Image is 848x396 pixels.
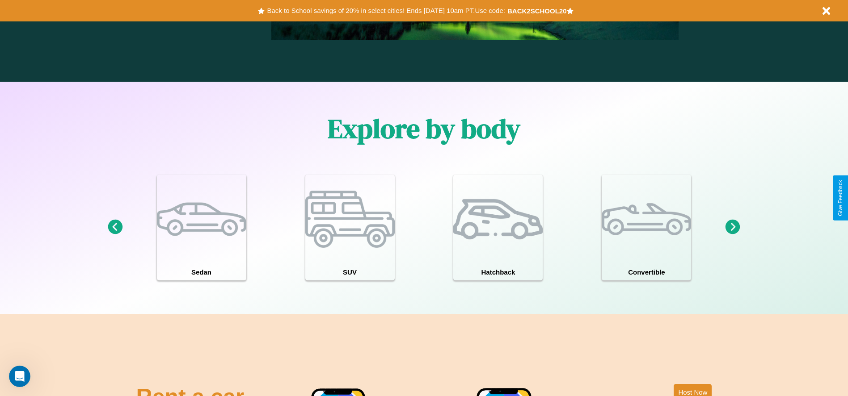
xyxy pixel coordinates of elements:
[328,110,520,147] h1: Explore by body
[265,4,507,17] button: Back to School savings of 20% in select cities! Ends [DATE] 10am PT.Use code:
[602,264,691,280] h4: Convertible
[507,7,567,15] b: BACK2SCHOOL20
[157,264,246,280] h4: Sedan
[9,366,30,387] iframe: Intercom live chat
[305,264,395,280] h4: SUV
[453,264,543,280] h4: Hatchback
[837,180,844,216] div: Give Feedback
